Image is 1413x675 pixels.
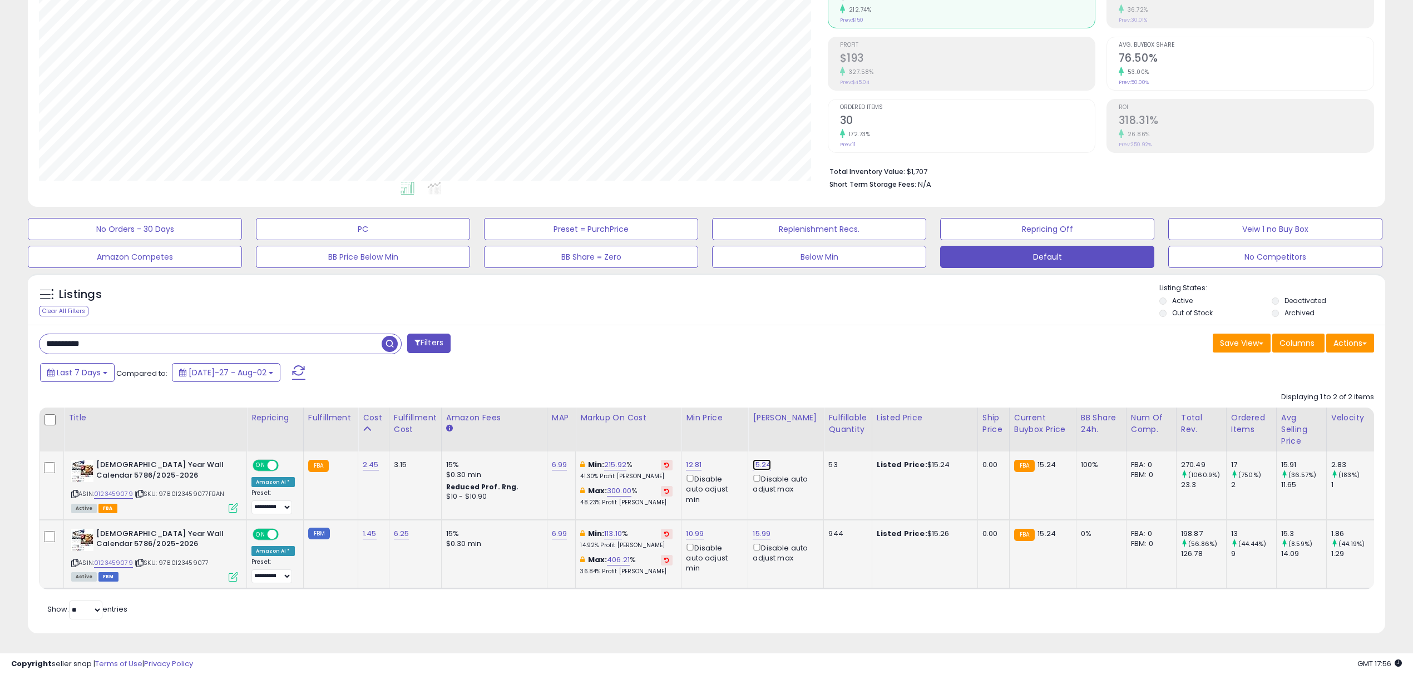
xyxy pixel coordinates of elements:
div: Listed Price [877,412,973,424]
span: All listings currently available for purchase on Amazon [71,572,97,582]
small: (36.57%) [1288,470,1316,479]
span: N/A [918,179,931,190]
a: 15.99 [753,528,770,539]
small: Prev: 30.01% [1119,17,1147,23]
div: Preset: [251,558,295,583]
button: BB Price Below Min [256,246,470,268]
img: 519FoOtUJZL._SL40_.jpg [71,529,93,551]
a: 215.92 [604,459,626,470]
a: 113.10 [604,528,622,539]
div: Min Price [686,412,743,424]
th: The percentage added to the cost of goods (COGS) that forms the calculator for Min & Max prices. [576,408,681,451]
div: % [580,555,673,575]
small: (183%) [1338,470,1360,479]
div: 11.65 [1281,480,1326,490]
div: % [580,460,673,480]
p: 14.92% Profit [PERSON_NAME] [580,542,673,549]
small: Prev: $150 [840,17,863,23]
strong: Copyright [11,658,52,669]
a: 300.00 [607,485,631,497]
label: Deactivated [1284,296,1326,305]
b: Max: [588,554,607,565]
small: 212.74% [845,6,872,14]
div: 270.49 [1181,460,1226,470]
b: Min: [588,459,605,470]
div: 53 [828,460,863,470]
button: Last 7 Days [40,363,115,382]
small: FBA [1014,460,1035,472]
h2: 30 [840,114,1095,129]
div: Velocity [1331,412,1372,424]
span: ON [254,461,268,470]
a: Privacy Policy [144,658,193,669]
div: Disable auto adjust max [753,473,815,494]
button: Replenishment Recs. [712,218,926,240]
b: Max: [588,485,607,496]
a: 2.45 [363,459,379,470]
small: Prev: $45.04 [840,79,869,86]
div: Clear All Filters [39,306,88,316]
span: Ordered Items [840,105,1095,111]
button: Filters [407,334,451,353]
small: 53.00% [1124,68,1149,76]
span: FBM [98,572,118,582]
a: 10.99 [686,528,704,539]
p: 41.30% Profit [PERSON_NAME] [580,473,673,480]
div: seller snap | | [11,659,193,669]
small: (56.86%) [1188,539,1217,548]
span: Last 7 Days [57,367,101,378]
b: Reduced Prof. Rng. [446,482,519,492]
div: 0% [1081,529,1118,539]
div: 23.3 [1181,480,1226,490]
div: Num of Comp. [1131,412,1172,435]
div: Ordered Items [1231,412,1272,435]
div: $0.30 min [446,470,538,480]
button: Amazon Competes [28,246,242,268]
a: 1.45 [363,528,377,539]
small: (1060.9%) [1188,470,1220,479]
button: Actions [1326,334,1374,353]
a: 15.24 [753,459,771,470]
div: FBA: 0 [1131,460,1168,470]
small: 26.86% [1124,130,1150,138]
small: (8.59%) [1288,539,1312,548]
button: Below Min [712,246,926,268]
button: BB Share = Zero [484,246,698,268]
a: 12.81 [686,459,701,470]
button: Veiw 1 no Buy Box [1168,218,1382,240]
p: 36.84% Profit [PERSON_NAME] [580,568,673,575]
small: Prev: 11 [840,141,856,148]
label: Active [1172,296,1193,305]
div: Displaying 1 to 2 of 2 items [1281,392,1374,403]
div: 3.15 [394,460,433,470]
button: PC [256,218,470,240]
li: $1,707 [829,164,1366,177]
div: 1 [1331,480,1376,490]
button: Default [940,246,1154,268]
small: FBM [308,528,330,539]
small: FBA [1014,529,1035,541]
small: (750%) [1238,470,1261,479]
div: Cost [363,412,384,424]
div: ASIN: [71,529,238,580]
div: 100% [1081,460,1118,470]
button: Columns [1272,334,1325,353]
button: [DATE]-27 - Aug-02 [172,363,280,382]
div: 126.78 [1181,549,1226,559]
button: No Competitors [1168,246,1382,268]
small: (44.19%) [1338,539,1365,548]
span: [DATE]-27 - Aug-02 [189,367,266,378]
b: Min: [588,528,605,539]
span: | SKU: 9780123459077 [135,558,209,567]
span: OFF [277,529,295,539]
small: 327.58% [845,68,874,76]
div: FBM: 0 [1131,470,1168,480]
h2: 318.31% [1119,114,1374,129]
div: Disable auto adjust min [686,473,739,505]
span: ROI [1119,105,1374,111]
small: FBA [308,460,329,472]
div: FBA: 0 [1131,529,1168,539]
div: Fulfillment [308,412,353,424]
img: 519FoOtUJZL._SL40_.jpg [71,460,93,482]
button: Save View [1213,334,1271,353]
